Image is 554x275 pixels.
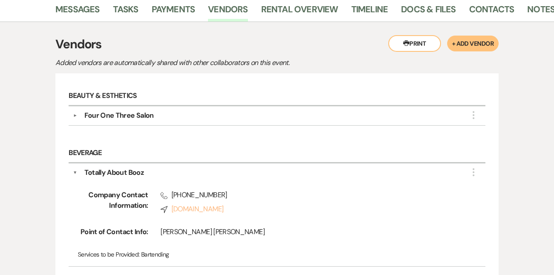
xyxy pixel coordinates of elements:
button: Print [388,35,441,52]
span: Services to be Provided: [78,250,140,258]
a: Vendors [208,2,248,22]
button: ▼ [73,167,77,178]
a: Payments [152,2,195,22]
a: Rental Overview [261,2,338,22]
h3: Vendors [55,35,499,54]
a: Docs & Files [401,2,456,22]
span: [PHONE_NUMBER] [160,190,460,200]
a: Timeline [351,2,388,22]
div: Totally About Booz [84,167,144,178]
a: Messages [55,2,100,22]
span: Point of Contact Info: [78,227,148,241]
div: Four One Three Salon [84,110,154,121]
p: Added vendors are automatically shared with other collaborators on this event. [55,57,363,69]
p: Bartending [78,250,476,259]
span: Company Contact Information: [78,190,148,218]
button: ▼ [70,113,80,118]
a: Tasks [113,2,138,22]
a: Contacts [469,2,514,22]
h6: Beauty & Esthetics [69,87,485,106]
h6: Beverage [69,144,485,163]
div: [PERSON_NAME] [PERSON_NAME] [160,227,460,237]
button: + Add Vendor [447,36,499,51]
a: [DOMAIN_NAME] [160,204,460,214]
